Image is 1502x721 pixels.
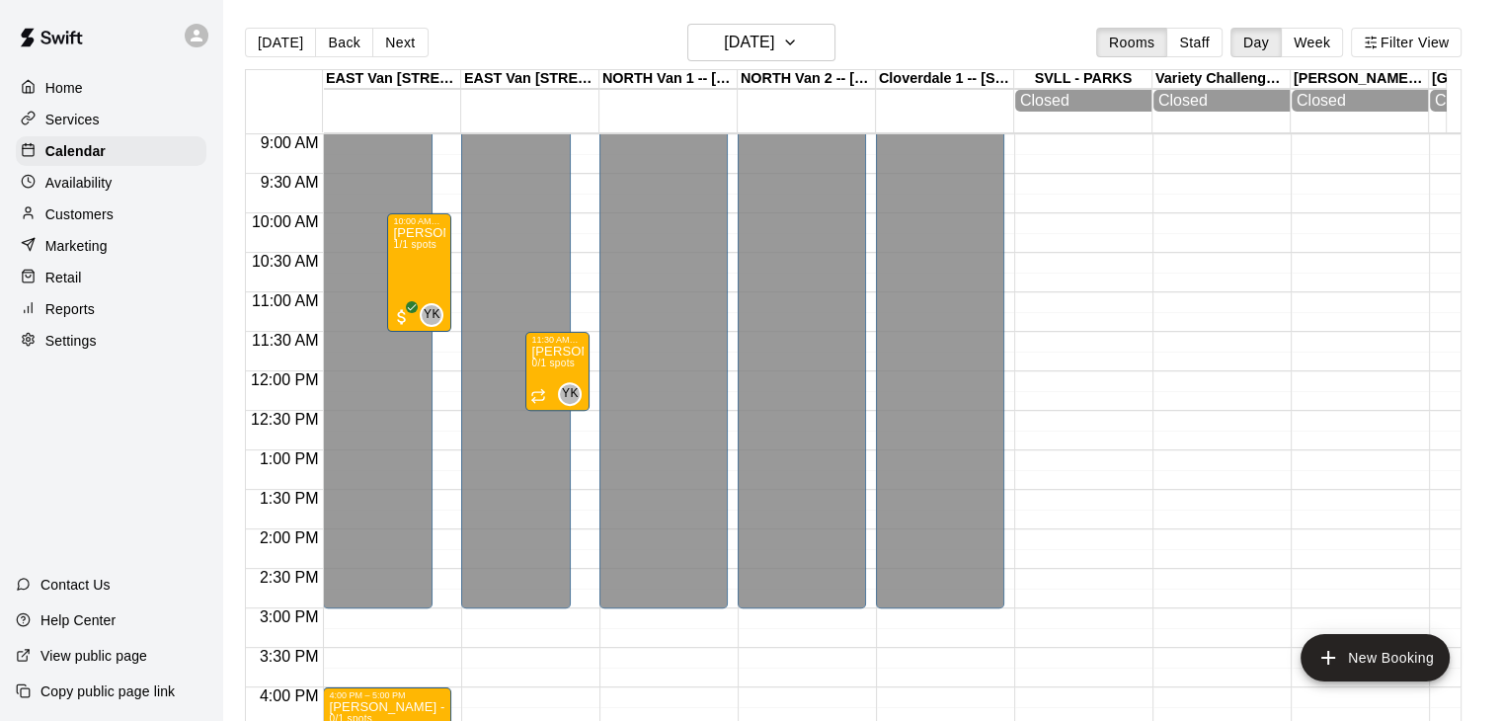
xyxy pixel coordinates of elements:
[45,236,108,256] p: Marketing
[16,326,206,356] a: Settings
[1166,28,1223,57] button: Staff
[255,608,324,625] span: 3:00 PM
[428,303,443,327] span: Yuma Kiyono
[1291,70,1429,89] div: [PERSON_NAME] Park - [STREET_ADDRESS]
[45,331,97,351] p: Settings
[246,411,323,428] span: 12:30 PM
[45,141,106,161] p: Calendar
[40,610,116,630] p: Help Center
[255,569,324,586] span: 2:30 PM
[525,332,590,411] div: 11:30 AM – 12:30 PM: Maximo McClean - Aug 21 & 27 @ East Van
[1158,92,1285,110] div: Closed
[247,332,324,349] span: 11:30 AM
[315,28,373,57] button: Back
[876,70,1014,89] div: Cloverdale 1 -- [STREET_ADDRESS]
[1152,70,1291,89] div: Variety Challenger Diamond, [STREET_ADDRESS][PERSON_NAME]
[1301,634,1450,681] button: add
[558,382,582,406] div: Yuma Kiyono
[599,70,738,89] div: NORTH Van 1 -- [STREET_ADDRESS]
[16,294,206,324] a: Reports
[372,28,428,57] button: Next
[16,73,206,103] a: Home
[45,268,82,287] p: Retail
[16,136,206,166] a: Calendar
[40,681,175,701] p: Copy public page link
[45,299,95,319] p: Reports
[256,134,324,151] span: 9:00 AM
[45,110,100,129] p: Services
[1297,92,1423,110] div: Closed
[724,29,774,56] h6: [DATE]
[530,388,546,404] span: Recurring event
[531,358,575,368] span: 0/1 spots filled
[1020,92,1146,110] div: Closed
[1230,28,1282,57] button: Day
[255,450,324,467] span: 1:00 PM
[16,168,206,198] a: Availability
[45,173,113,193] p: Availability
[255,648,324,665] span: 3:30 PM
[255,529,324,546] span: 2:00 PM
[247,292,324,309] span: 11:00 AM
[562,384,579,404] span: YK
[1096,28,1167,57] button: Rooms
[1351,28,1462,57] button: Filter View
[255,490,324,507] span: 1:30 PM
[16,105,206,134] a: Services
[393,216,445,226] div: 10:00 AM – 11:30 AM
[16,263,206,292] a: Retail
[687,24,835,61] button: [DATE]
[1014,70,1152,89] div: SVLL - PARKS
[45,78,83,98] p: Home
[45,204,114,224] p: Customers
[420,303,443,327] div: Yuma Kiyono
[255,687,324,704] span: 4:00 PM
[461,70,599,89] div: EAST Van [STREET_ADDRESS]
[256,174,324,191] span: 9:30 AM
[247,213,324,230] span: 10:00 AM
[16,200,206,229] a: Customers
[246,371,323,388] span: 12:00 PM
[247,253,324,270] span: 10:30 AM
[40,646,147,666] p: View public page
[323,70,461,89] div: EAST Van [STREET_ADDRESS]
[738,70,876,89] div: NORTH Van 2 -- [STREET_ADDRESS]
[424,305,440,325] span: YK
[1281,28,1343,57] button: Week
[531,335,584,345] div: 11:30 AM – 12:30 PM
[40,575,111,595] p: Contact Us
[16,231,206,261] a: Marketing
[566,382,582,406] span: Yuma Kiyono
[392,307,412,327] span: All customers have paid
[245,28,316,57] button: [DATE]
[387,213,451,332] div: 10:00 AM – 11:30 AM: George Gu - Wednesday, August 27 @ East Van
[393,239,436,250] span: 1/1 spots filled
[329,690,445,700] div: 4:00 PM – 5:00 PM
